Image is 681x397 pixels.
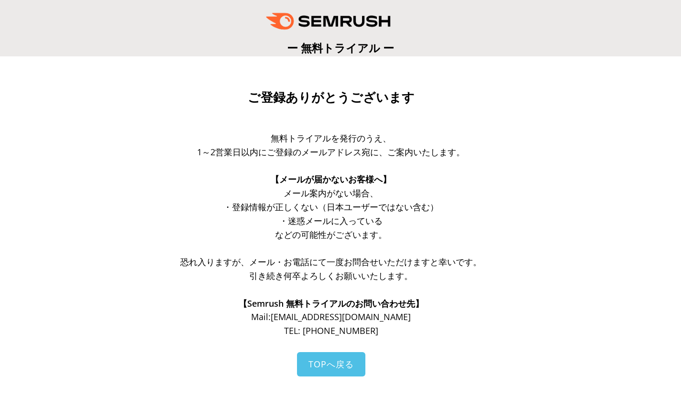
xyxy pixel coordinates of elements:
[251,311,411,322] span: Mail: [EMAIL_ADDRESS][DOMAIN_NAME]
[279,215,383,226] span: ・迷惑メールに入っている
[223,201,439,213] span: ・登録情報が正しくない（日本ユーザーではない含む）
[197,146,465,158] span: 1～2営業日以内にご登録のメールアドレス宛に、ご案内いたします。
[308,358,354,370] span: TOPへ戻る
[287,40,394,55] span: ー 無料トライアル ー
[249,270,413,281] span: 引き続き何卒よろしくお願いいたします。
[284,187,378,199] span: メール案内がない場合、
[284,325,378,336] span: TEL: [PHONE_NUMBER]
[248,90,415,105] span: ご登録ありがとうございます
[239,298,424,309] span: 【Semrush 無料トライアルのお問い合わせ先】
[275,229,387,240] span: などの可能性がございます。
[271,132,391,144] span: 無料トライアルを発行のうえ、
[180,256,482,268] span: 恐れ入りますが、メール・お電話にて一度お問合せいただけますと幸いです。
[297,352,365,376] a: TOPへ戻る
[271,173,391,185] span: 【メールが届かないお客様へ】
